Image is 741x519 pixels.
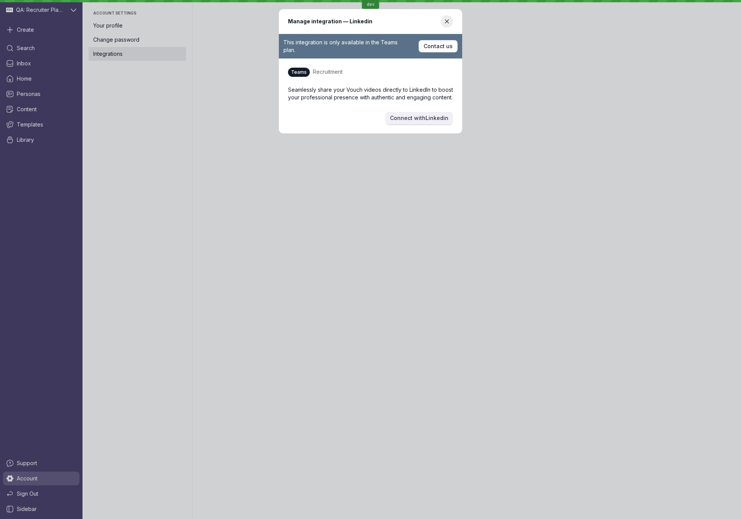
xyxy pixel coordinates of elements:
[441,15,453,28] button: Close modal
[424,42,453,50] span: Contact us
[283,39,398,53] span: This integration is only available in the Teams plan.
[313,68,343,75] span: Recruitment
[419,40,458,52] button: Contact us
[288,17,372,26] h1: Manage integration — Linkedin
[288,68,310,77] div: Teams
[390,114,448,122] span: Connect with Linkedin
[288,86,453,101] p: Seamlessly share your Vouch videos directly to LinkedIn to boost your professional presence with ...
[385,112,453,124] button: Connect withLinkedin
